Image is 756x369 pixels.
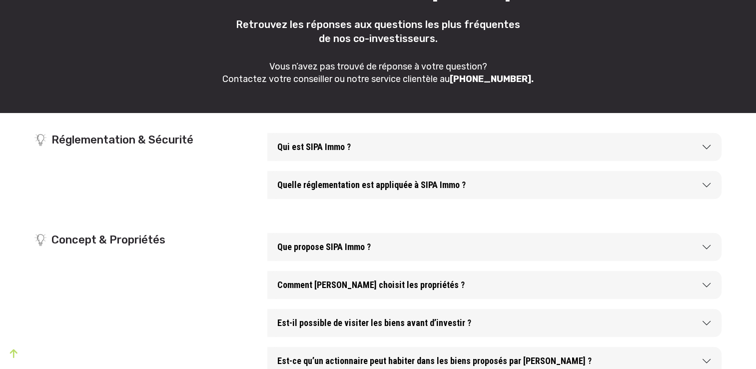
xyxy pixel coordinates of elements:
[46,233,165,247] span: Concept & Propriétés
[267,133,722,161] button: Qui est SIPA Immo ?
[34,73,722,85] p: Contactez votre conseiller ou notre service clientèle au
[267,233,722,261] button: Que propose SIPA Immo ?
[34,17,722,45] h2: Retrouvez les réponses aux questions les plus fréquentes de nos co-investisseurs.
[34,60,722,73] p: Vous n’avez pas trouvé de réponse à votre question?
[34,234,46,246] img: ampoule_faq
[267,271,722,299] button: Comment [PERSON_NAME] choisit les propriétés ?
[450,73,534,84] b: [PHONE_NUMBER].
[34,134,46,146] img: ampoule_faq
[267,309,722,337] button: Est-il possible de visiter les biens avant d’investir ?
[267,171,722,199] button: Quelle réglementation est appliquée à SIPA Immo ?
[46,133,193,147] span: Réglementation & Sécurité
